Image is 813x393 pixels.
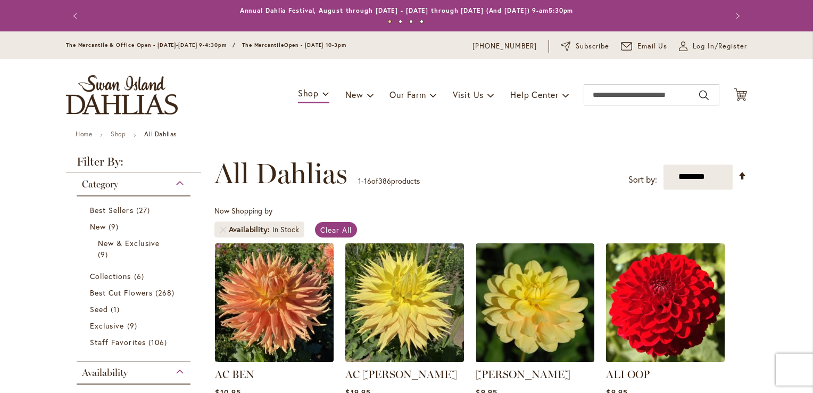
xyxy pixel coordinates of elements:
[98,238,160,248] span: New & Exclusive
[606,243,725,362] img: ALI OOP
[90,222,106,232] span: New
[111,304,122,315] span: 1
[90,221,180,232] a: New
[345,354,464,364] a: AC Jeri
[358,176,361,186] span: 1
[345,89,363,100] span: New
[214,158,347,190] span: All Dahlias
[109,221,121,232] span: 9
[82,178,118,190] span: Category
[399,20,402,23] button: 2 of 4
[90,271,180,282] a: Collections
[66,42,284,48] span: The Mercantile & Office Open - [DATE]-[DATE] 9-4:30pm / The Mercantile
[364,176,371,186] span: 16
[284,42,346,48] span: Open - [DATE] 10-3pm
[240,6,574,14] a: Annual Dahlia Festival, August through [DATE] - [DATE] through [DATE] (And [DATE]) 9-am5:30pm
[215,243,334,362] img: AC BEN
[320,225,352,235] span: Clear All
[76,130,92,138] a: Home
[628,170,657,190] label: Sort by:
[476,354,594,364] a: AHOY MATEY
[726,5,747,27] button: Next
[90,288,153,298] span: Best Cut Flowers
[90,205,134,215] span: Best Sellers
[453,89,484,100] span: Visit Us
[345,368,457,381] a: AC [PERSON_NAME]
[389,89,426,100] span: Our Farm
[90,321,124,331] span: Exclusive
[637,41,668,52] span: Email Us
[298,87,319,99] span: Shop
[420,20,424,23] button: 4 of 4
[98,249,111,260] span: 9
[272,224,299,235] div: In Stock
[214,206,272,216] span: Now Shopping by
[90,271,131,281] span: Collections
[693,41,747,52] span: Log In/Register
[388,20,392,23] button: 1 of 4
[134,271,147,282] span: 6
[606,354,725,364] a: ALI OOP
[476,368,570,381] a: [PERSON_NAME]
[561,41,609,52] a: Subscribe
[98,238,172,260] a: New &amp; Exclusive
[127,320,140,331] span: 9
[90,287,180,298] a: Best Cut Flowers
[66,156,201,173] strong: Filter By:
[315,222,357,238] a: Clear All
[90,304,108,314] span: Seed
[144,130,177,138] strong: All Dahlias
[90,304,180,315] a: Seed
[215,354,334,364] a: AC BEN
[606,368,650,381] a: ALI OOP
[111,130,126,138] a: Shop
[621,41,668,52] a: Email Us
[215,368,254,381] a: AC BEN
[148,337,170,348] span: 106
[576,41,609,52] span: Subscribe
[90,337,180,348] a: Staff Favorites
[472,41,537,52] a: [PHONE_NUMBER]
[358,173,420,190] p: - of products
[409,20,413,23] button: 3 of 4
[90,204,180,216] a: Best Sellers
[345,243,464,362] img: AC Jeri
[66,5,87,27] button: Previous
[510,89,559,100] span: Help Center
[679,41,747,52] a: Log In/Register
[476,243,594,362] img: AHOY MATEY
[90,320,180,331] a: Exclusive
[155,287,177,298] span: 268
[90,337,146,347] span: Staff Favorites
[82,367,128,379] span: Availability
[378,176,391,186] span: 386
[136,204,153,216] span: 27
[66,75,178,114] a: store logo
[220,226,226,233] a: Remove Availability In Stock
[229,224,272,235] span: Availability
